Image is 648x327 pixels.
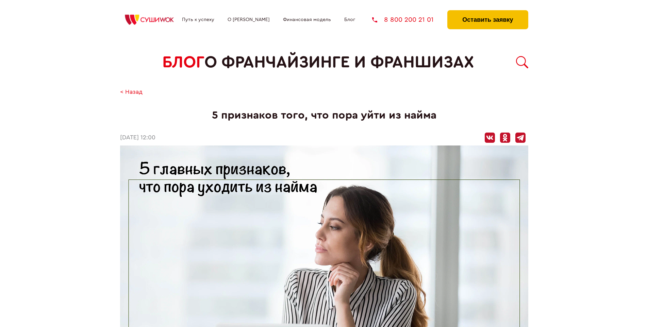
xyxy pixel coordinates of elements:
[344,17,355,22] a: Блог
[120,89,143,96] a: < Назад
[283,17,331,22] a: Финансовая модель
[182,17,214,22] a: Путь к успеху
[384,16,434,23] span: 8 800 200 21 01
[372,16,434,23] a: 8 800 200 21 01
[162,53,204,72] span: БЛОГ
[204,53,474,72] span: о франчайзинге и франшизах
[447,10,528,29] button: Оставить заявку
[120,134,155,141] time: [DATE] 12:00
[120,109,528,122] h1: 5 признаков того, что пора уйти из найма
[228,17,270,22] a: О [PERSON_NAME]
